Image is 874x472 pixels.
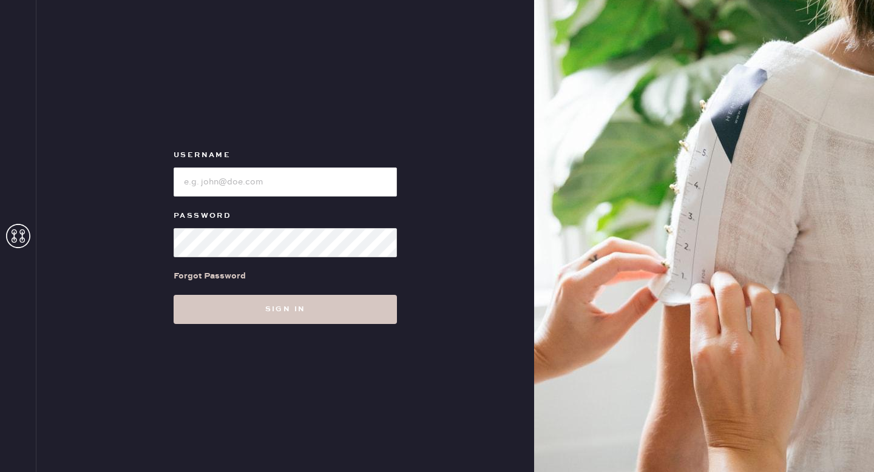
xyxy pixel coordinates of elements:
[174,167,397,197] input: e.g. john@doe.com
[174,209,397,223] label: Password
[174,295,397,324] button: Sign in
[174,269,246,283] div: Forgot Password
[174,257,246,295] a: Forgot Password
[174,148,397,163] label: Username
